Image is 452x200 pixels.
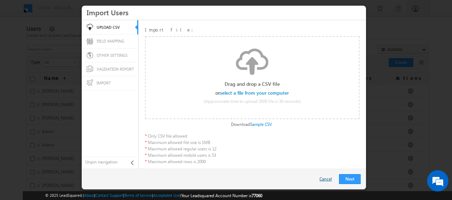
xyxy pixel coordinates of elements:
[145,133,216,139] p: Only CSV file allowed
[153,193,180,198] a: Acceptable Use
[97,25,120,29] span: UPLOAD CSV
[9,66,130,148] textarea: Type your message and hit 'Enter'
[97,80,111,85] span: IMPORT
[82,76,138,90] a: IMPORT
[82,62,138,76] a: VALIDATION REPORT
[85,159,128,165] span: Unpin navigation
[225,121,278,128] span: Download
[252,193,262,198] span: 77060
[87,6,361,18] h3: Import Users
[97,39,124,43] span: FIELD MAPPING
[45,192,262,199] span: © 2025 LeadSquared | | | | |
[181,193,262,198] span: Your Leadsquared Account Number is
[12,37,30,46] img: d_60004797649_company_0_60004797649
[319,176,335,182] a: Cancel
[145,152,216,159] p: Maximum allowed mobile users is 53
[339,174,361,184] a: Next
[124,193,152,198] a: Terms of Service
[82,34,138,48] a: FIELD MAPPING
[82,48,138,62] a: OTHER SETTINGS
[145,159,216,165] p: Maximum allowed rows is 2000
[97,67,134,71] span: VALIDATION REPORT
[37,37,119,46] div: Chat with us now
[84,193,94,198] a: About
[145,146,216,152] p: Maximum allowed regular users is 12
[117,4,134,21] div: Minimize live chat window
[82,20,137,34] a: UPLOAD CSV
[250,122,272,127] a: Sample CSV
[95,193,123,198] a: Contact Support
[145,27,360,33] p: Import file:
[97,153,129,163] em: Start Chat
[97,53,128,57] span: OTHER SETTINGS
[145,139,216,146] p: Maximum allowed file size is 1MB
